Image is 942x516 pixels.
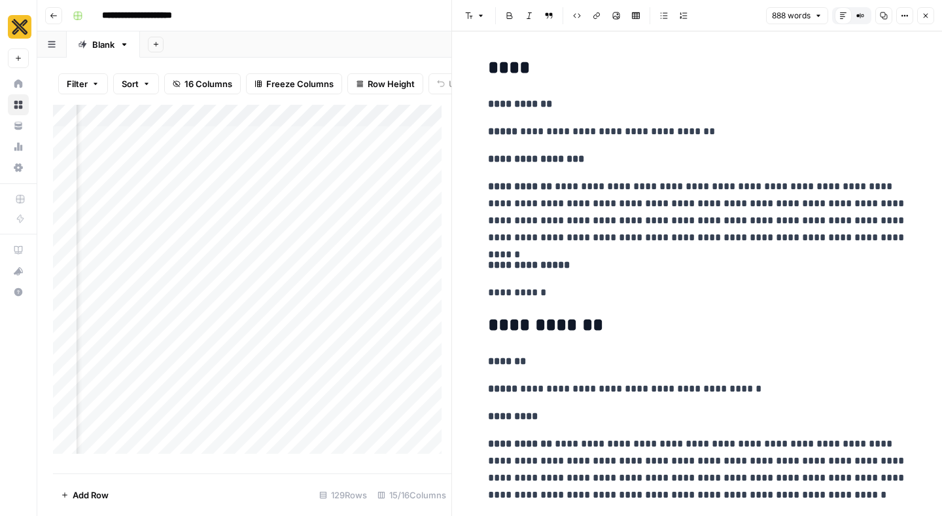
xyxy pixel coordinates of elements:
a: Home [8,73,29,94]
button: 888 words [766,7,828,24]
button: Add Row [53,485,116,506]
button: Undo [428,73,480,94]
button: Sort [113,73,159,94]
span: Filter [67,77,88,90]
button: What's new? [8,261,29,282]
a: Blank [67,31,140,58]
div: What's new? [9,261,28,281]
div: 129 Rows [314,485,372,506]
button: Row Height [347,73,423,94]
div: 15/16 Columns [372,485,451,506]
button: Workspace: CookUnity [8,10,29,43]
a: Browse [8,94,29,115]
span: Row Height [368,77,415,90]
img: CookUnity Logo [8,15,31,39]
span: 888 words [772,10,811,22]
a: Settings [8,157,29,178]
div: Blank [92,38,114,51]
button: Freeze Columns [246,73,342,94]
button: Filter [58,73,108,94]
span: Add Row [73,488,109,502]
span: 16 Columns [184,77,232,90]
span: Sort [122,77,139,90]
span: Freeze Columns [266,77,334,90]
button: 16 Columns [164,73,241,94]
a: Usage [8,136,29,157]
button: Help + Support [8,282,29,303]
a: Your Data [8,115,29,136]
a: AirOps Academy [8,240,29,261]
